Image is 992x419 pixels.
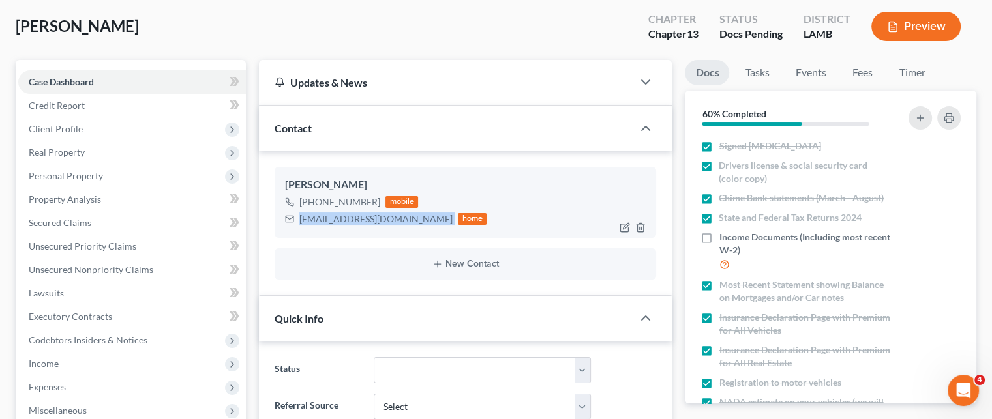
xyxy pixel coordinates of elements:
span: 13 [687,27,699,40]
span: [PERSON_NAME] [16,16,139,35]
span: Secured Claims [29,217,91,228]
div: home [458,213,487,225]
span: Client Profile [29,123,83,134]
span: State and Federal Tax Returns 2024 [719,211,862,224]
div: District [804,12,850,27]
span: Contact [275,122,312,134]
span: Most Recent Statement showing Balance on Mortgages and/or Car notes [719,278,892,304]
span: Chime Bank statements (March - August) [719,192,884,205]
span: Lawsuits [29,287,64,298]
div: LAMB [804,27,850,42]
a: Unsecured Priority Claims [18,235,246,258]
span: Income Documents (Including most recent W-2) [719,231,892,257]
span: Insurance Declaration Page with Premium for All Vehicles [719,311,892,337]
a: Fees [841,60,883,85]
span: Insurance Declaration Page with Premium for All Real Estate [719,343,892,369]
div: Status [719,12,783,27]
a: Case Dashboard [18,70,246,94]
div: Updates & News [275,76,617,89]
span: Personal Property [29,170,103,181]
label: Status [268,357,367,383]
iframe: Intercom live chat [948,375,979,406]
span: Miscellaneous [29,405,87,416]
a: Docs [685,60,729,85]
a: Credit Report [18,94,246,117]
a: Tasks [734,60,779,85]
span: Registration to motor vehicles [719,376,841,389]
span: Codebtors Insiders & Notices [29,334,147,345]
span: Quick Info [275,312,323,325]
div: mobile [385,196,418,208]
div: Docs Pending [719,27,783,42]
span: Executory Contracts [29,311,112,322]
a: Unsecured Nonpriority Claims [18,258,246,282]
div: [PHONE_NUMBER] [299,195,380,209]
span: 4 [974,375,985,385]
a: Executory Contracts [18,305,246,328]
span: Credit Report [29,100,85,111]
span: Unsecured Priority Claims [29,240,136,252]
button: New Contact [285,259,646,269]
button: Preview [871,12,961,41]
div: Chapter [648,27,699,42]
a: Timer [888,60,935,85]
a: Secured Claims [18,211,246,235]
a: Events [785,60,836,85]
span: Real Property [29,147,85,158]
strong: 60% Completed [702,108,766,119]
span: Signed [MEDICAL_DATA] [719,139,820,152]
span: Expenses [29,381,66,392]
span: Property Analysis [29,194,101,205]
span: Income [29,358,59,369]
div: [EMAIL_ADDRESS][DOMAIN_NAME] [299,212,453,225]
span: Drivers license & social security card (color copy) [719,159,892,185]
a: Property Analysis [18,188,246,211]
div: Chapter [648,12,699,27]
div: [PERSON_NAME] [285,177,646,193]
a: Lawsuits [18,282,246,305]
span: Unsecured Nonpriority Claims [29,264,153,275]
span: Case Dashboard [29,76,94,87]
